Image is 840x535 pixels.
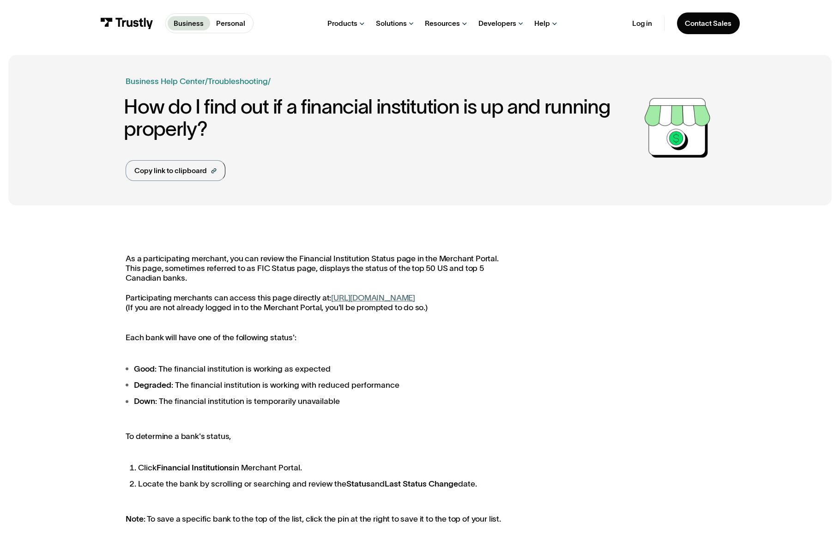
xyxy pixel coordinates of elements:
[138,478,505,490] li: Locate the bank by scrolling or searching and review the and date.
[205,75,208,87] div: /
[126,432,504,441] p: To determine a bank's status,
[478,19,516,28] div: Developers
[534,19,550,28] div: Help
[208,77,268,86] a: Troubleshooting
[346,479,370,488] strong: Status
[126,395,504,407] li: : The financial institution is temporarily unavailable
[126,514,504,524] p: : To save a specific bank to the top of the list, click the pin at the right to save it to the to...
[126,514,143,523] strong: Note
[376,19,407,28] div: Solutions
[174,18,204,29] p: Business
[138,462,505,474] li: Click in Merchant Portal.
[126,160,225,181] a: Copy link to clipboard
[134,380,171,390] strong: Degraded
[385,479,458,488] strong: Last Status Change
[126,363,504,375] li: : The financial institution is working as expected
[134,397,155,406] strong: Down
[216,18,245,29] p: Personal
[134,364,155,373] strong: Good
[210,16,251,31] a: Personal
[157,463,233,472] strong: Financial Institutions
[685,19,731,28] div: Contact Sales
[168,16,210,31] a: Business
[100,18,153,29] img: Trustly Logo
[124,96,640,140] h1: How do I find out if a financial institution is up and running properly?
[134,165,207,176] div: Copy link to clipboard
[268,75,271,87] div: /
[632,19,652,28] a: Log in
[331,293,415,302] a: [URL][DOMAIN_NAME]
[677,12,740,34] a: Contact Sales
[126,333,504,343] p: Each bank will have one of the following status':
[126,379,504,391] li: : The financial institution is working with reduced performance
[126,75,205,87] a: Business Help Center
[327,19,357,28] div: Products
[425,19,460,28] div: Resources
[126,254,504,313] p: As a participating merchant, you can review the Financial Institution Status page in the Merchant...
